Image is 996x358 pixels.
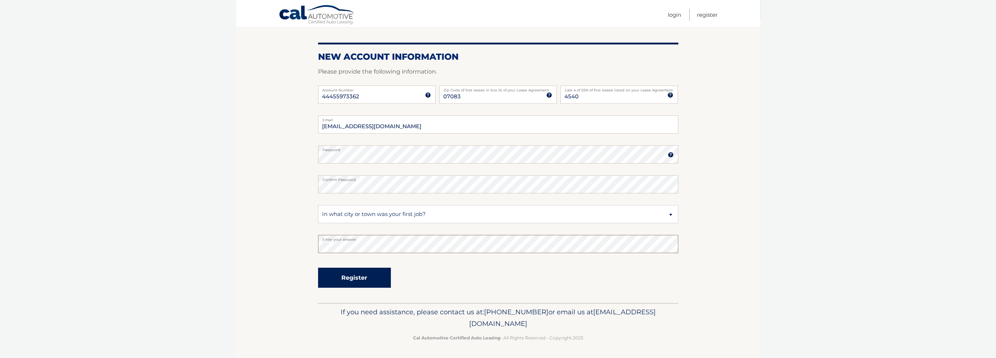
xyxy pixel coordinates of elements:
[546,92,552,98] img: tooltip.svg
[318,115,678,134] input: Email
[667,92,673,98] img: tooltip.svg
[318,145,678,151] label: Password
[668,152,674,158] img: tooltip.svg
[413,335,500,341] strong: Cal Automotive Certified Auto Leasing
[697,9,718,21] a: Register
[668,9,681,21] a: Login
[469,308,656,328] span: [EMAIL_ADDRESS][DOMAIN_NAME]
[323,306,674,330] p: If you need assistance, please contact us at: or email us at
[318,235,678,241] label: Enter your answer
[318,268,391,288] button: Register
[318,175,678,181] label: Confirm Password
[279,5,355,26] a: Cal Automotive
[439,86,557,104] input: Zip Code
[439,86,557,91] label: Zip Code of first lessee in box 1b of your Lease Agreement
[560,86,678,91] label: Last 4 of SSN of first lessee listed on your Lease Agreement
[560,86,678,104] input: SSN or EIN (last 4 digits only)
[318,86,436,91] label: Account Number
[425,92,431,98] img: tooltip.svg
[318,86,436,104] input: Account Number
[318,51,678,62] h2: New Account Information
[484,308,548,316] span: [PHONE_NUMBER]
[318,115,678,121] label: Email
[323,334,674,342] p: - All Rights Reserved - Copyright 2025
[318,67,678,77] p: Please provide the following information.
